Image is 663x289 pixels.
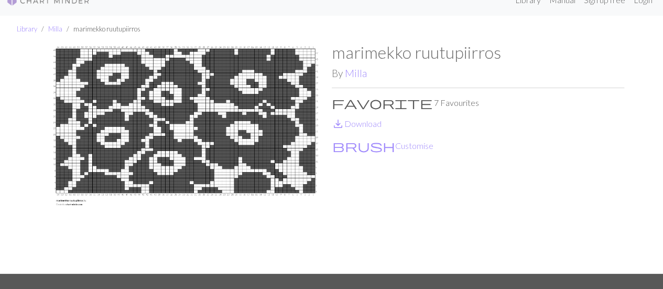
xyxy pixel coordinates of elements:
h1: marimekko ruutupiirros [332,42,624,62]
button: CustomiseCustomise [332,139,434,153]
i: Customise [332,140,395,152]
i: Favourite [332,97,432,109]
a: Milla [48,25,62,33]
p: 7 Favourites [332,97,624,109]
span: favorite [332,95,432,110]
span: save_alt [332,116,344,131]
i: Download [332,117,344,130]
a: Library [17,25,37,33]
img: marimekko ruutupiirros [39,42,332,274]
h2: By [332,67,624,79]
a: Milla [345,67,367,79]
span: brush [332,138,395,153]
a: DownloadDownload [332,119,382,129]
li: marimekko ruutupiirros [62,24,140,34]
